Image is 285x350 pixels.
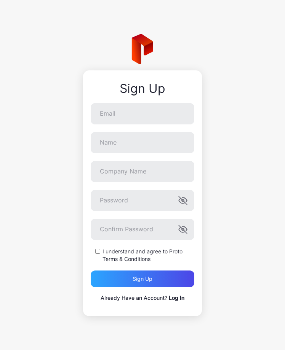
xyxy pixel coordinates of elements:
[169,294,184,301] a: Log In
[91,190,194,211] input: Password
[178,225,187,234] button: Confirm Password
[133,276,152,282] div: Sign up
[91,219,194,240] input: Confirm Password
[91,270,194,287] button: Sign up
[178,196,187,205] button: Password
[91,82,194,95] div: Sign Up
[91,293,194,302] p: Already Have an Account?
[91,103,194,124] input: Email
[102,248,194,263] label: I understand and agree to
[91,161,194,182] input: Company Name
[91,132,194,153] input: Name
